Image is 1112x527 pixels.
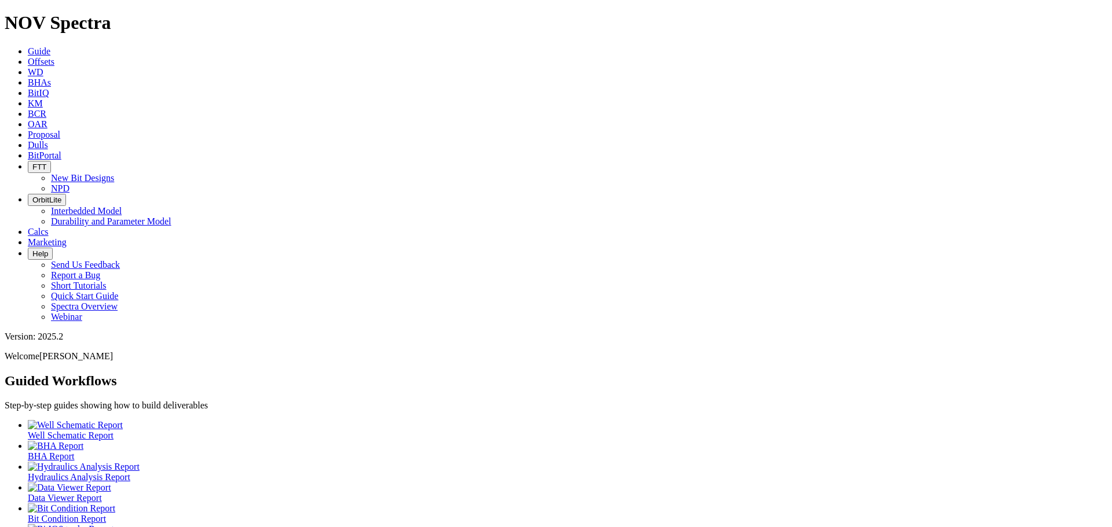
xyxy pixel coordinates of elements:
a: BitIQ [28,88,49,98]
a: Durability and Parameter Model [51,216,171,226]
h1: NOV Spectra [5,12,1107,34]
span: Bit Condition Report [28,514,106,524]
a: Offsets [28,57,54,67]
button: OrbitLite [28,194,66,206]
a: Send Us Feedback [51,260,120,270]
span: Data Viewer Report [28,493,102,503]
a: OAR [28,119,47,129]
div: Version: 2025.2 [5,331,1107,342]
a: KM [28,98,43,108]
button: Help [28,248,53,260]
h2: Guided Workflows [5,373,1107,389]
p: Welcome [5,351,1107,362]
span: Hydraulics Analysis Report [28,472,130,482]
a: WD [28,67,43,77]
a: BHAs [28,78,51,87]
a: Calcs [28,227,49,237]
a: BitPortal [28,150,61,160]
a: Interbedded Model [51,206,122,216]
a: New Bit Designs [51,173,114,183]
a: Guide [28,46,50,56]
a: Spectra Overview [51,301,118,311]
a: BHA Report BHA Report [28,441,1107,461]
a: Bit Condition Report Bit Condition Report [28,503,1107,524]
img: Well Schematic Report [28,420,123,430]
img: Bit Condition Report [28,503,115,514]
a: Quick Start Guide [51,291,118,301]
a: Data Viewer Report Data Viewer Report [28,482,1107,503]
span: OrbitLite [32,196,61,204]
a: Short Tutorials [51,281,107,290]
img: Data Viewer Report [28,482,111,493]
span: [PERSON_NAME] [39,351,113,361]
a: NPD [51,183,69,193]
a: Hydraulics Analysis Report Hydraulics Analysis Report [28,462,1107,482]
img: Hydraulics Analysis Report [28,462,140,472]
img: BHA Report [28,441,83,451]
span: BHA Report [28,451,74,461]
span: Well Schematic Report [28,430,114,440]
button: FTT [28,161,51,173]
a: Report a Bug [51,270,100,280]
a: BCR [28,109,46,119]
a: Marketing [28,237,67,247]
a: Proposal [28,130,60,139]
a: Webinar [51,312,82,322]
a: Well Schematic Report Well Schematic Report [28,420,1107,440]
p: Step-by-step guides showing how to build deliverables [5,400,1107,411]
a: Dulls [28,140,48,150]
span: FTT [32,163,46,171]
span: Help [32,249,48,258]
